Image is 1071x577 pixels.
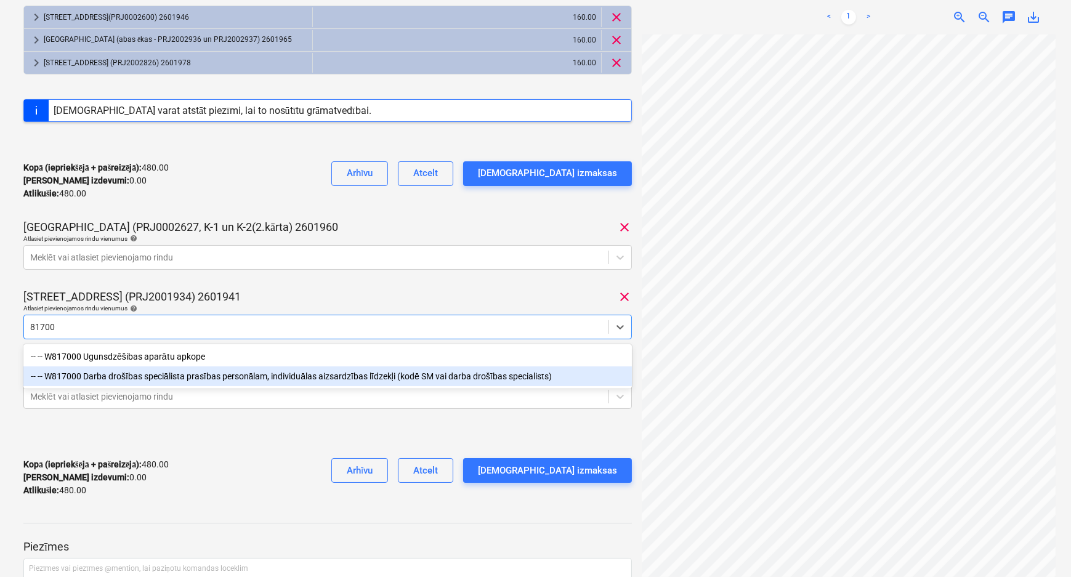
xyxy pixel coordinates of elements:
[23,174,147,187] p: 0.00
[1026,10,1041,25] span: save_alt
[478,165,617,181] div: [DEMOGRAPHIC_DATA] izmaksas
[23,289,241,304] p: [STREET_ADDRESS] (PRJ2001934) 2601941
[478,462,617,478] div: [DEMOGRAPHIC_DATA] izmaksas
[413,165,438,181] div: Atcelt
[617,220,632,235] span: clear
[318,53,596,73] div: 160.00
[44,7,307,27] div: [STREET_ADDRESS](PRJ0002600) 2601946
[1001,10,1016,25] span: chat
[44,53,307,73] div: [STREET_ADDRESS] (PRJ2002826) 2601978
[23,485,59,495] strong: Atlikušie :
[463,161,632,186] button: [DEMOGRAPHIC_DATA] izmaksas
[347,165,373,181] div: Arhīvu
[23,188,59,198] strong: Atlikušie :
[23,187,86,200] p: 480.00
[23,472,129,482] strong: [PERSON_NAME] izdevumi :
[23,304,632,312] div: Atlasiet pievienojamos rindu vienumus
[23,176,129,185] strong: [PERSON_NAME] izdevumi :
[23,484,86,497] p: 480.00
[413,462,438,478] div: Atcelt
[331,161,388,186] button: Arhīvu
[822,10,836,25] a: Previous page
[23,235,632,243] div: Atlasiet pievienojamos rindu vienumus
[29,33,44,47] span: keyboard_arrow_right
[23,471,147,484] p: 0.00
[23,366,632,386] div: -- -- W817000 Darba drošības speciālista prasības personālam, individuālas aizsardzības līdzekļi ...
[23,220,338,235] p: [GEOGRAPHIC_DATA] (PRJ0002627, K-1 un K-2(2.kārta) 2601960
[23,459,142,469] strong: Kopā (iepriekšējā + pašreizējā) :
[23,458,169,471] p: 480.00
[861,10,876,25] a: Next page
[347,462,373,478] div: Arhīvu
[463,458,632,483] button: [DEMOGRAPHIC_DATA] izmaksas
[1009,518,1071,577] iframe: Chat Widget
[23,347,632,366] div: -- -- W817000 Ugunsdzēšibas aparātu apkope
[29,10,44,25] span: keyboard_arrow_right
[977,10,992,25] span: zoom_out
[29,55,44,70] span: keyboard_arrow_right
[398,161,453,186] button: Atcelt
[609,10,624,25] span: clear
[318,7,596,27] div: 160.00
[23,161,169,174] p: 480.00
[318,30,596,50] div: 160.00
[841,10,856,25] a: Page 1 is your current page
[617,289,632,304] span: clear
[127,235,137,242] span: help
[609,55,624,70] span: clear
[23,163,142,172] strong: Kopā (iepriekšējā + pašreizējā) :
[331,458,388,483] button: Arhīvu
[609,33,624,47] span: clear
[952,10,967,25] span: zoom_in
[54,105,371,116] div: [DEMOGRAPHIC_DATA] varat atstāt piezīmi, lai to nosūtītu grāmatvedībai.
[23,539,632,554] p: Piezīmes
[44,30,307,50] div: [GEOGRAPHIC_DATA] (abas ēkas - PRJ2002936 un PRJ2002937) 2601965
[398,458,453,483] button: Atcelt
[127,305,137,312] span: help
